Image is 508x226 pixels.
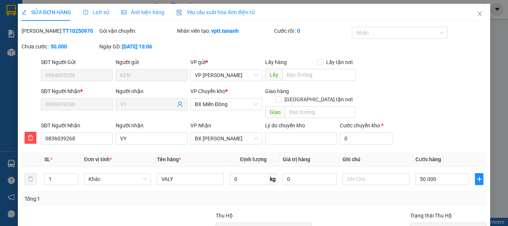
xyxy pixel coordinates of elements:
span: VP Thành Thái [195,70,258,81]
span: Lịch sử [83,9,109,15]
span: Đơn vị tính [84,156,112,162]
th: Ghi chú [340,152,412,167]
span: Yêu cầu xuất hóa đơn điện tử [176,9,255,15]
span: Nhận: [71,7,89,15]
span: Lấy [265,69,282,81]
span: picture [121,10,126,15]
span: user-add [177,101,183,107]
div: VP [PERSON_NAME] [6,6,66,24]
span: Lấy tận nơi [323,58,356,66]
button: delete [25,132,36,144]
span: VP Chuyển kho [190,88,225,94]
div: Người gửi [116,58,187,66]
div: Cước rồi : [274,27,350,35]
div: THƯ [71,24,131,33]
span: SL [44,156,50,162]
div: Chưa cước : [22,42,98,51]
span: kg [269,173,277,185]
b: TT10250970 [62,28,93,34]
div: SĐT Người Gửi [41,58,113,66]
div: Người nhận [116,87,187,95]
span: Lấy hàng [265,59,287,65]
input: Dọc đường [285,106,356,118]
input: VD: Bàn, Ghế [157,173,224,185]
span: Tên hàng [157,156,181,162]
div: Người nhận [116,121,187,130]
div: Lý do chuyển kho [265,121,337,130]
div: SĐT Người Nhận [41,121,113,130]
span: Cước hàng [415,156,441,162]
span: Thu Hộ [216,213,233,219]
span: Gửi: [6,7,18,15]
div: Cước chuyển kho [340,121,393,130]
div: SĐT Người Nhận [41,87,113,95]
span: BX Miền Đông [195,99,258,110]
div: VP Nhận [190,121,262,130]
span: Giao [265,106,285,118]
div: 0987664147 [6,33,66,44]
div: VP gửi [190,58,262,66]
span: plus [475,176,483,182]
b: [DATE] 13:06 [122,44,152,50]
span: [GEOGRAPHIC_DATA] tận nơi [282,95,356,104]
b: 50.000 [51,44,67,50]
div: [PERSON_NAME]: [22,27,98,35]
span: close [477,11,483,17]
span: Ảnh kiện hàng [121,9,164,15]
input: Dọc đường [282,69,356,81]
span: Giá trị hàng [283,156,310,162]
div: Tổng: 1 [25,195,197,203]
b: 0 [297,28,300,34]
span: Định lượng [240,156,266,162]
div: Trạng thái Thu Hộ [410,211,486,220]
button: delete [25,173,36,185]
div: 0374410250 [71,33,131,44]
span: BX Phạm Văn Đồng [195,133,258,144]
div: Nhân viên tạo: [177,27,273,35]
span: CC : [70,50,80,58]
img: icon [176,10,182,16]
span: Giao hàng [265,88,289,94]
div: HIẾU [6,24,66,33]
span: Khác [89,174,147,185]
div: 120.000 [70,48,132,58]
div: Gói vận chuyển: [99,27,176,35]
div: Ngày GD: [99,42,176,51]
span: clock-circle [83,10,88,15]
span: edit [22,10,27,15]
button: plus [475,173,483,185]
div: BX [PERSON_NAME] [71,6,131,24]
button: Close [469,4,490,25]
input: Ghi Chú [343,173,409,185]
span: SỬA ĐƠN HÀNG [22,9,71,15]
b: vptt.tananh [211,28,239,34]
span: delete [25,135,36,141]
